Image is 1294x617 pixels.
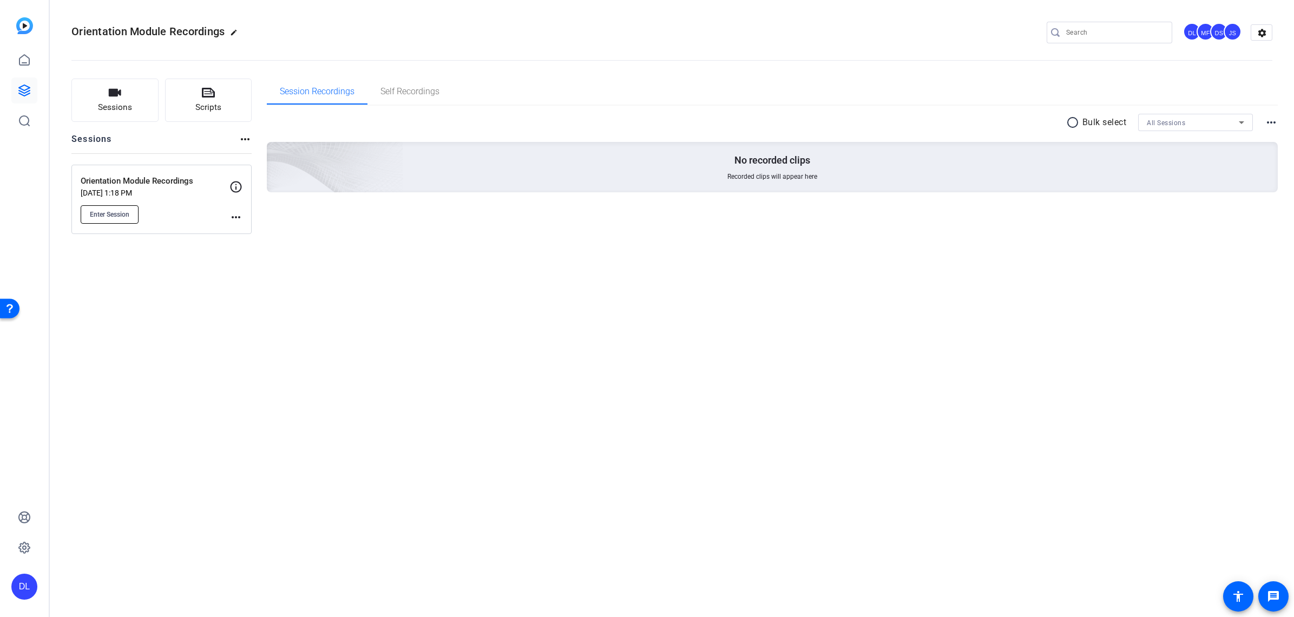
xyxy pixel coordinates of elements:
[1251,25,1273,41] mat-icon: settings
[239,133,252,146] mat-icon: more_horiz
[90,210,129,219] span: Enter Session
[1183,23,1201,41] div: DL
[727,172,817,181] span: Recorded clips will appear here
[195,101,221,114] span: Scripts
[1210,23,1229,42] ngx-avatar: Derek Sabety
[1197,23,1216,42] ngx-avatar: Matt Fischetti
[1232,590,1245,603] mat-icon: accessibility
[11,574,37,600] div: DL
[146,35,404,270] img: embarkstudio-empty-session.png
[81,175,229,187] p: Orientation Module Recordings
[165,79,252,122] button: Scripts
[71,133,112,153] h2: Sessions
[98,101,132,114] span: Sessions
[71,79,159,122] button: Sessions
[1066,116,1082,129] mat-icon: radio_button_unchecked
[229,211,242,224] mat-icon: more_horiz
[1267,590,1280,603] mat-icon: message
[280,87,354,96] span: Session Recordings
[230,29,243,42] mat-icon: edit
[1082,116,1127,129] p: Bulk select
[1265,116,1278,129] mat-icon: more_horiz
[71,25,225,38] span: Orientation Module Recordings
[1210,23,1228,41] div: DS
[1224,23,1243,42] ngx-avatar: Joe Savino
[380,87,439,96] span: Self Recordings
[81,189,229,197] p: [DATE] 1:18 PM
[1183,23,1202,42] ngx-avatar: David Levitsky
[1066,26,1164,39] input: Search
[1224,23,1242,41] div: JS
[1197,23,1214,41] div: MF
[1147,119,1185,127] span: All Sessions
[16,17,33,34] img: blue-gradient.svg
[734,154,810,167] p: No recorded clips
[81,205,139,224] button: Enter Session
